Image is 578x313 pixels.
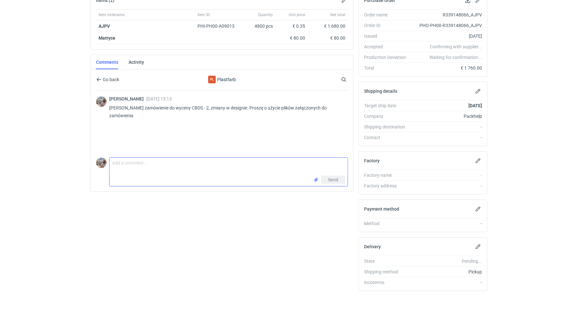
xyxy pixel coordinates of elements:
[364,258,411,264] div: State
[208,76,216,83] div: Plastfarb
[364,89,397,94] h2: Shipping details
[364,22,411,29] div: Order ID
[364,269,411,275] div: Shipping method
[109,96,146,101] span: [PERSON_NAME]
[411,124,482,130] div: -
[411,22,482,29] div: PHO-PH00-R339148066_AJPV
[364,158,380,163] h2: Factory
[278,23,305,29] div: € 0.35
[197,12,210,17] span: Item ID
[321,176,345,184] button: Send
[364,134,411,141] div: Contact
[474,157,482,165] button: Edit factory details
[99,35,115,41] strong: Matryce
[474,243,482,251] button: Edit delivery details
[96,76,120,83] button: Go back
[101,77,119,82] span: Go back
[258,12,273,17] span: Quantity
[474,205,482,213] button: Edit payment method
[411,269,482,275] div: Pickup
[328,177,338,182] span: Send
[364,206,399,212] h2: Payment method
[243,20,275,32] div: 4800 pcs
[411,33,482,39] div: [DATE]
[364,124,411,130] div: Shipping destination
[99,12,124,17] span: Item nickname
[364,12,411,18] div: Order name
[310,35,345,41] div: € 80.00
[330,12,345,17] span: Net total
[364,279,411,286] div: Incoterms
[340,76,361,83] input: Search
[364,65,411,71] div: Total
[411,279,482,286] div: -
[364,43,411,50] div: Accepted
[96,157,107,168] img: Michał Palasek
[364,102,411,109] div: Target ship date
[129,55,144,69] a: Activity
[96,96,107,107] img: Michał Palasek
[430,44,482,49] em: Confirming with supplier...
[364,54,411,61] div: Production Deviation
[364,183,411,189] div: Factory address
[364,172,411,178] div: Factory name
[411,12,482,18] div: R339148066_AJPV
[474,87,482,95] button: Edit shipping details
[169,76,275,83] div: Plastfarb
[411,65,482,71] div: € 1 760.00
[411,113,482,119] div: Packhelp
[411,172,482,178] div: -
[109,104,343,119] p: [PERSON_NAME] zamówienie do wyceny CBDS - 2, zmiany w designie. Proszę o użycie plików załączonyc...
[197,23,241,29] div: PHI-PH00-A09013
[364,33,411,39] div: Issued
[96,55,118,69] a: Comments
[364,113,411,119] div: Company
[310,23,345,29] div: € 1 680.00
[99,24,110,29] a: AJPV
[411,220,482,227] div: -
[429,54,482,61] em: Waiting for confirmation...
[146,96,172,101] span: [DATE] 15:13
[278,35,305,41] div: € 80.00
[411,183,482,189] div: -
[208,76,216,83] figcaption: Pl
[364,220,411,227] div: Method
[468,103,482,108] strong: [DATE]
[289,12,305,17] span: Unit price
[462,259,482,264] em: Pending...
[411,134,482,141] div: -
[364,244,381,249] h2: Delivery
